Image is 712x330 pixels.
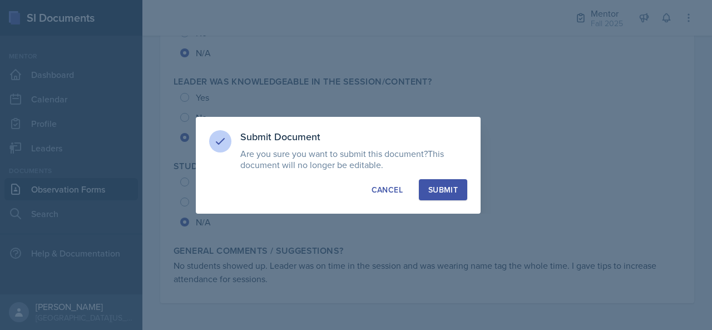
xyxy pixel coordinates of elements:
[240,147,444,171] span: This document will no longer be editable.
[240,148,467,170] p: Are you sure you want to submit this document?
[428,184,458,195] div: Submit
[372,184,403,195] div: Cancel
[362,179,412,200] button: Cancel
[419,179,467,200] button: Submit
[240,130,467,144] h3: Submit Document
